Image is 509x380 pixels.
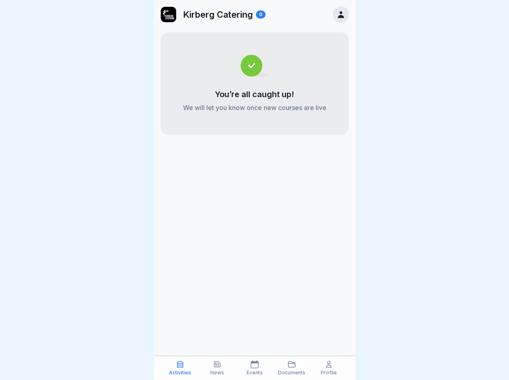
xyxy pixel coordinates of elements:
[183,9,253,20] p: Kirberg Catering
[210,370,224,376] p: News
[278,370,305,376] p: Documents
[161,7,176,22] img: ewxb9rjzulw9ace2na8lwzf2.png
[241,55,268,77] img: completed.svg
[169,370,191,376] p: Activities
[256,10,266,19] div: 0
[183,103,326,112] p: We will let you know once new courses are live
[321,370,337,376] p: Profile
[215,89,294,99] p: You’re all caught up!
[247,370,263,376] p: Events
